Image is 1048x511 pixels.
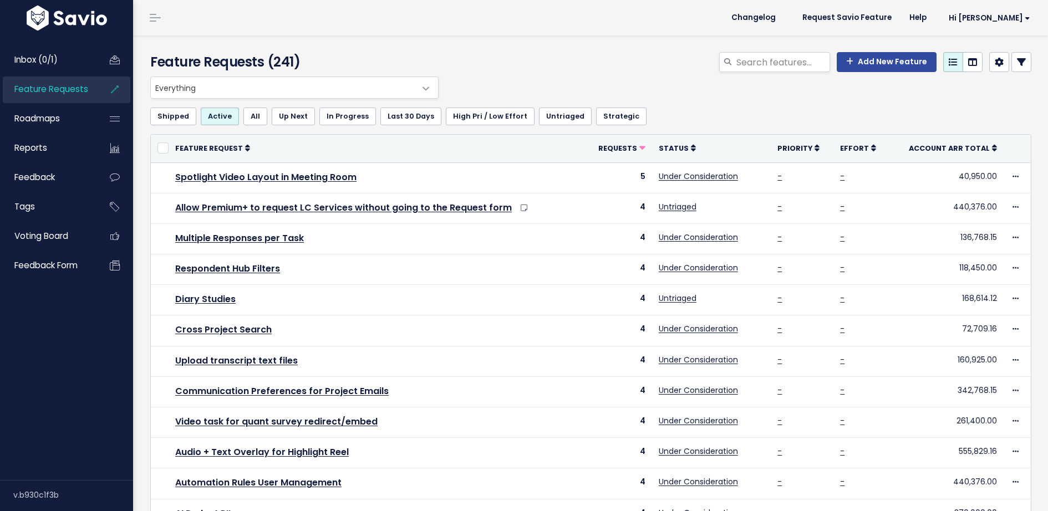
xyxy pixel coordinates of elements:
td: 4 [584,376,652,407]
a: Reports [3,135,92,161]
a: Multiple Responses per Task [175,232,304,244]
span: Status [659,144,689,153]
td: 4 [584,346,652,376]
a: Inbox (0/1) [3,47,92,73]
td: 40,950.00 [889,162,1004,193]
a: - [777,446,782,457]
a: Spotlight Video Layout in Meeting Room [175,171,357,183]
h4: Feature Requests (241) [150,52,433,72]
td: 4 [584,193,652,223]
img: logo-white.9d6f32f41409.svg [24,6,110,30]
span: Inbox (0/1) [14,54,58,65]
a: Priority [777,142,820,154]
a: - [840,476,844,487]
a: Roadmaps [3,106,92,131]
a: Under Consideration [659,232,738,243]
a: Add New Feature [837,52,937,72]
span: Tags [14,201,35,212]
a: Video task for quant survey redirect/embed [175,415,378,428]
td: 4 [584,438,652,468]
td: 136,768.15 [889,223,1004,254]
span: Feature Requests [14,83,88,95]
a: Respondent Hub Filters [175,262,280,275]
a: - [777,201,782,212]
a: Account ARR Total [909,142,997,154]
a: Status [659,142,696,154]
span: Requests [598,144,637,153]
a: Untriaged [659,293,696,304]
a: - [777,232,782,243]
a: Up Next [272,108,315,125]
td: 4 [584,223,652,254]
a: - [777,476,782,487]
span: Voting Board [14,230,68,242]
a: Effort [840,142,876,154]
a: Upload transcript text files [175,354,298,367]
a: - [840,323,844,334]
a: - [777,293,782,304]
td: 4 [584,285,652,315]
span: Feedback form [14,259,78,271]
a: Under Consideration [659,415,738,426]
a: - [777,415,782,426]
a: Hi [PERSON_NAME] [935,9,1039,27]
a: - [840,385,844,396]
a: Feature Request [175,142,250,154]
a: Help [901,9,935,26]
span: Everything [151,77,416,98]
td: 555,829.16 [889,438,1004,468]
a: All [243,108,267,125]
a: Voting Board [3,223,92,249]
a: Under Consideration [659,476,738,487]
td: 168,614.12 [889,285,1004,315]
span: Roadmaps [14,113,60,124]
a: Under Consideration [659,354,738,365]
td: 4 [584,407,652,438]
a: - [840,262,844,273]
td: 72,709.16 [889,315,1004,346]
a: Feature Requests [3,76,92,102]
span: Hi [PERSON_NAME] [949,14,1030,22]
a: - [840,293,844,304]
a: - [777,262,782,273]
a: Tags [3,194,92,219]
a: Strategic [596,108,647,125]
span: Reports [14,142,47,154]
span: Priority [777,144,812,153]
a: Active [201,108,239,125]
span: Changelog [731,14,776,22]
a: Last 30 Days [380,108,441,125]
span: Feature Request [175,144,243,153]
span: Feedback [14,171,55,183]
a: Feedback form [3,253,92,278]
a: Untriaged [659,201,696,212]
td: 440,376.00 [889,193,1004,223]
a: Feedback [3,165,92,190]
a: - [777,385,782,396]
td: 4 [584,315,652,346]
td: 4 [584,468,652,499]
td: 118,450.00 [889,254,1004,285]
a: Under Consideration [659,323,738,334]
div: v.b930c1f3b [13,481,133,509]
a: - [840,171,844,182]
a: Audio + Text Overlay for Highlight Reel [175,446,349,458]
td: 440,376.00 [889,468,1004,499]
a: Cross Project Search [175,323,272,336]
a: - [777,323,782,334]
td: 160,925.00 [889,346,1004,376]
a: - [840,415,844,426]
a: Communication Preferences for Project Emails [175,385,389,397]
ul: Filter feature requests [150,108,1031,125]
a: Under Consideration [659,446,738,457]
a: Allow Premium+ to request LC Services without going to the Request form [175,201,512,214]
a: - [840,354,844,365]
a: Shipped [150,108,196,125]
span: Account ARR Total [909,144,990,153]
a: Under Consideration [659,171,738,182]
a: Diary Studies [175,293,236,305]
a: Under Consideration [659,385,738,396]
td: 342,768.15 [889,376,1004,407]
a: In Progress [319,108,376,125]
td: 4 [584,254,652,285]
